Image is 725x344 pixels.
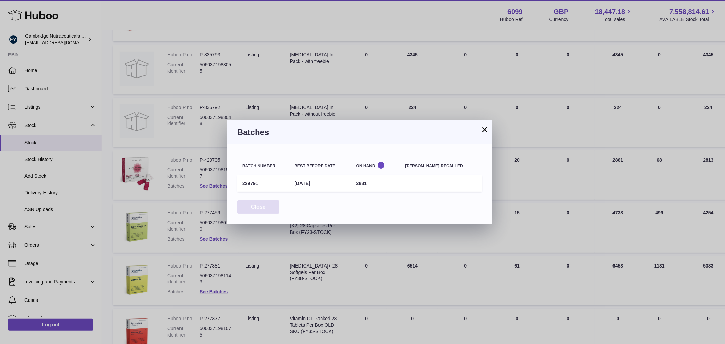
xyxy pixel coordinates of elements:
button: × [481,125,489,134]
h3: Batches [237,127,482,138]
div: On Hand [356,161,395,168]
div: Batch number [242,164,284,168]
td: 2881 [351,175,400,192]
button: Close [237,200,279,214]
td: [DATE] [289,175,351,192]
td: 229791 [237,175,289,192]
div: Best before date [294,164,346,168]
div: [PERSON_NAME] recalled [405,164,477,168]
